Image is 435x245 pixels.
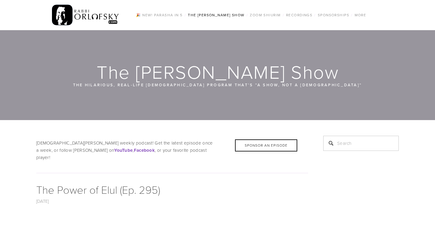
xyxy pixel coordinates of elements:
a: Zoom Shiurim [248,11,282,19]
a: 🎉 NEW! Parasha in 5 [134,11,184,19]
span: / [246,12,248,17]
div: Sponsor an Episode [235,139,297,151]
a: More [353,11,368,19]
a: The Power of Elul (Ep. 295) [36,182,160,197]
span: / [283,12,284,17]
a: Facebook [134,147,155,153]
input: Search [323,136,399,151]
a: YouTube [114,147,133,153]
strong: Facebook [134,147,155,154]
span: / [351,12,353,17]
p: [DEMOGRAPHIC_DATA][PERSON_NAME] weekly podcast! Get the latest episode once a week, or follow [PE... [36,139,308,161]
span: / [314,12,316,17]
p: The hilarious, real-life [DEMOGRAPHIC_DATA] program that’s “a show, not a [DEMOGRAPHIC_DATA]“ [72,81,362,88]
h1: The [PERSON_NAME] Show [36,62,399,81]
a: The [PERSON_NAME] Show [186,11,246,19]
span: / [185,12,186,17]
a: Sponsorships [316,11,351,19]
strong: YouTube [114,147,133,154]
img: RabbiOrlofsky.com [52,3,119,27]
a: [DATE] [36,198,49,204]
a: Recordings [284,11,314,19]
